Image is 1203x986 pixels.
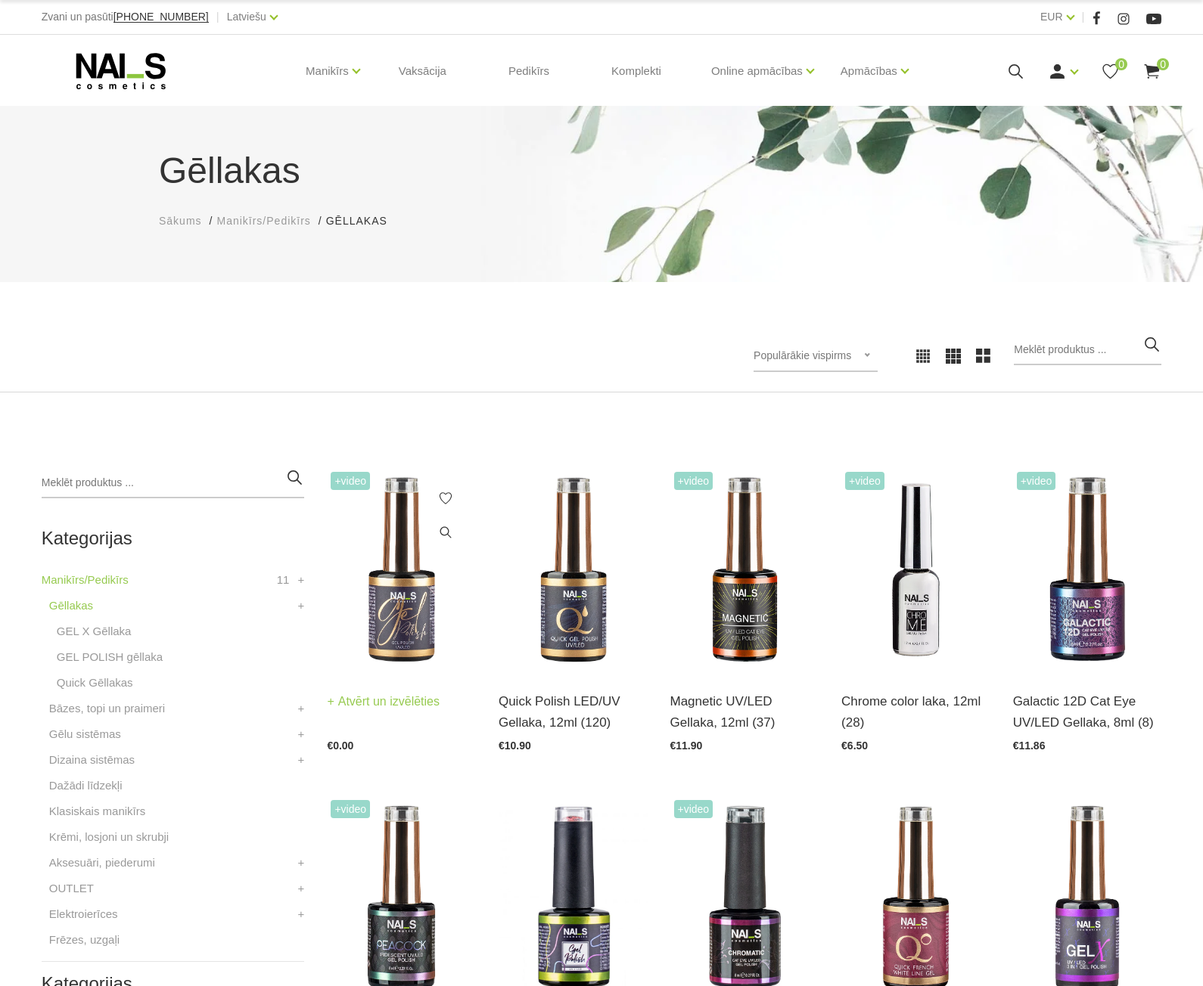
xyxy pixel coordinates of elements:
[159,213,202,229] a: Sākums
[1157,58,1169,70] span: 0
[1017,472,1056,490] span: +video
[1101,62,1120,81] a: 0
[1014,335,1161,365] input: Meklēt produktus ...
[49,597,93,615] a: Gēllakas
[216,8,219,26] span: |
[49,828,169,846] a: Krēmi, losjoni un skrubji
[42,8,209,26] div: Zvani un pasūti
[159,144,1044,198] h1: Gēllakas
[1115,58,1127,70] span: 0
[327,691,440,712] a: Atvērt un izvēlēties
[298,751,305,769] a: +
[499,739,531,752] span: €10.90
[326,213,403,229] li: Gēllakas
[670,468,819,672] img: Ilgnoturīga gellaka, kas sastāv no metāla mikrodaļiņām, kuras īpaša magnēta ietekmē var pārvērst ...
[277,571,290,589] span: 11
[57,648,163,666] a: GEL POLISH gēllaka
[49,802,146,820] a: Klasiskais manikīrs
[499,691,648,732] a: Quick Polish LED/UV Gellaka, 12ml (120)
[298,597,305,615] a: +
[216,215,310,227] span: Manikīrs/Pedikīrs
[1082,8,1085,26] span: |
[841,739,868,752] span: €6.50
[298,905,305,923] a: +
[298,725,305,743] a: +
[387,35,459,107] a: Vaksācija
[1142,62,1161,81] a: 0
[298,571,305,589] a: +
[49,879,94,898] a: OUTLET
[841,41,897,101] a: Apmācības
[57,674,133,692] a: Quick Gēllakas
[49,699,165,718] a: Bāzes, topi un praimeri
[670,691,819,732] a: Magnetic UV/LED Gellaka, 12ml (37)
[841,468,990,672] img: Paredzēta hromēta jeb spoguļspīduma efekta veidošanai uz pilnas naga plātnes vai atsevišķiem diza...
[1013,691,1162,732] a: Galactic 12D Cat Eye UV/LED Gellaka, 8ml (8)
[331,800,370,818] span: +video
[159,215,202,227] span: Sākums
[599,35,673,107] a: Komplekti
[49,854,155,872] a: Aksesuāri, piederumi
[113,11,209,23] a: [PHONE_NUMBER]
[49,931,120,949] a: Frēzes, uzgaļi
[306,41,349,101] a: Manikīrs
[674,472,713,490] span: +video
[1040,8,1063,26] a: EUR
[1013,468,1162,672] img: Daudzdimensionāla magnētiskā gellaka, kas satur smalkas, atstarojošas hroma daļiņas. Ar īpaša mag...
[49,777,123,795] a: Dažādi līdzekļi
[499,468,648,672] img: Ātri, ērti un vienkārši!Intensīvi pigmentēta gellaka, kas perfekti klājas arī vienā slānī, tādā v...
[49,725,121,743] a: Gēlu sistēmas
[42,468,305,498] input: Meklēt produktus ...
[327,468,476,672] img: Ilgnoturīga, intensīvi pigmentēta gellaka. Viegli klājas, lieliski žūst, nesaraujas, neatkāpjas n...
[841,691,990,732] a: Chrome color laka, 12ml (28)
[42,571,129,589] a: Manikīrs/Pedikīrs
[670,739,703,752] span: €11.90
[49,905,118,923] a: Elektroierīces
[57,622,132,640] a: GEL X Gēllaka
[754,349,851,361] span: Populārākie vispirms
[216,213,310,229] a: Manikīrs/Pedikīrs
[49,751,135,769] a: Dizaina sistēmas
[711,41,803,101] a: Online apmācības
[674,800,713,818] span: +video
[327,739,353,752] span: €0.00
[298,854,305,872] a: +
[227,8,266,26] a: Latviešu
[42,529,305,548] h2: Kategorijas
[298,699,305,718] a: +
[845,472,884,490] span: +video
[298,879,305,898] a: +
[331,472,370,490] span: +video
[1013,739,1046,752] span: €11.86
[496,35,561,107] a: Pedikīrs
